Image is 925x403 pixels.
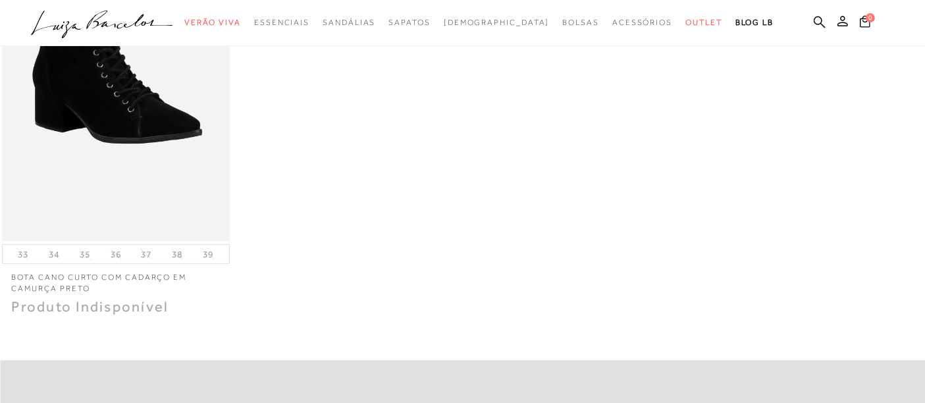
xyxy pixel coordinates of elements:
[735,11,774,35] a: BLOG LB
[107,248,125,261] button: 36
[184,11,241,35] a: noSubCategoriesText
[168,248,186,261] button: 38
[444,11,550,35] a: noSubCategoriesText
[323,11,375,35] a: noSubCategoriesText
[612,11,672,35] a: noSubCategoriesText
[199,248,217,261] button: 39
[137,248,155,261] button: 37
[685,18,722,27] span: Outlet
[12,298,169,315] span: Produto Indisponível
[562,11,599,35] a: noSubCategoriesText
[562,18,599,27] span: Bolsas
[323,18,375,27] span: Sandálias
[856,14,874,32] button: 0
[2,264,230,294] a: BOTA CANO CURTO COM CADARÇO EM CAMURÇA PRETO
[444,18,550,27] span: [DEMOGRAPHIC_DATA]
[45,248,63,261] button: 34
[76,248,94,261] button: 35
[388,11,430,35] a: noSubCategoriesText
[254,11,309,35] a: noSubCategoriesText
[612,18,672,27] span: Acessórios
[388,18,430,27] span: Sapatos
[866,13,875,22] span: 0
[735,18,774,27] span: BLOG LB
[184,18,241,27] span: Verão Viva
[685,11,722,35] a: noSubCategoriesText
[254,18,309,27] span: Essenciais
[14,248,32,261] button: 33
